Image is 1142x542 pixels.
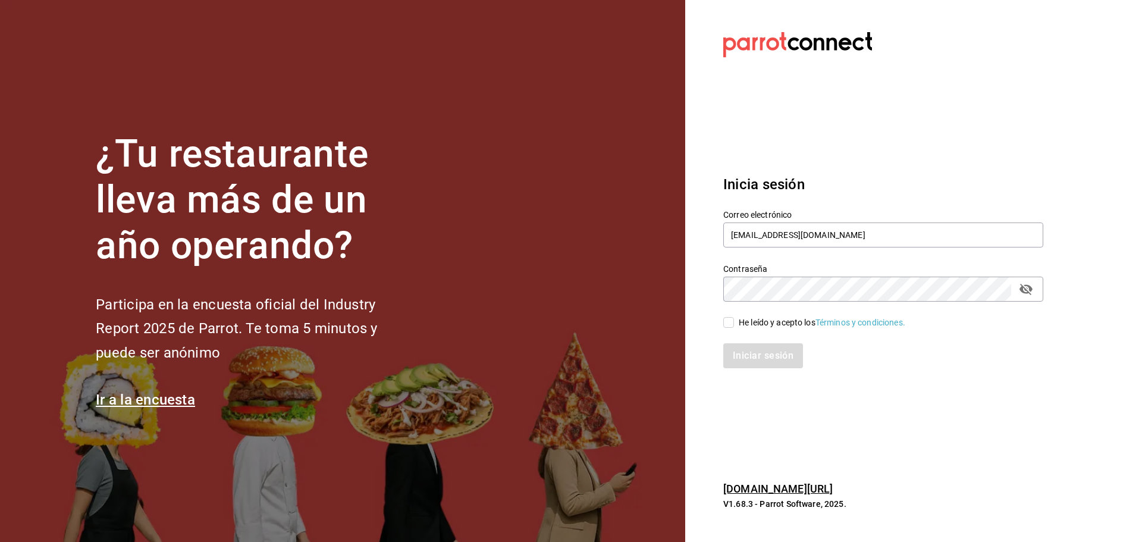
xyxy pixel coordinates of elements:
[723,211,1043,219] label: Correo electrónico
[723,265,1043,273] label: Contraseña
[815,318,905,327] a: Términos y condiciones.
[1016,279,1036,299] button: passwordField
[723,223,1043,247] input: Ingresa tu correo electrónico
[96,293,417,365] h2: Participa en la encuesta oficial del Industry Report 2025 de Parrot. Te toma 5 minutos y puede se...
[96,391,195,408] a: Ir a la encuesta
[723,498,1043,510] p: V1.68.3 - Parrot Software, 2025.
[723,174,1043,195] h3: Inicia sesión
[739,317,905,329] div: He leído y acepto los
[723,483,833,495] a: [DOMAIN_NAME][URL]
[96,131,417,268] h1: ¿Tu restaurante lleva más de un año operando?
